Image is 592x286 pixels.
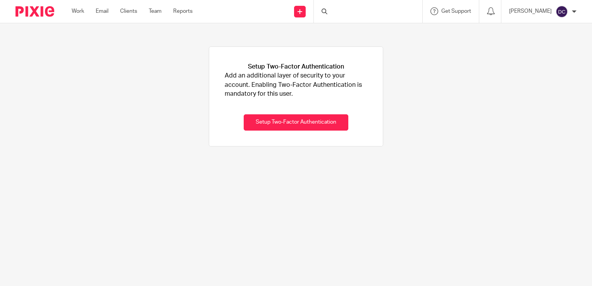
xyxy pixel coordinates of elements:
[72,7,84,15] a: Work
[96,7,108,15] a: Email
[15,6,54,17] img: Pixie
[120,7,137,15] a: Clients
[248,62,344,71] h1: Setup Two-Factor Authentication
[225,71,367,98] p: Add an additional layer of security to your account. Enabling Two-Factor Authentication is mandat...
[149,7,162,15] a: Team
[173,7,193,15] a: Reports
[244,114,348,131] button: Setup Two-Factor Authentication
